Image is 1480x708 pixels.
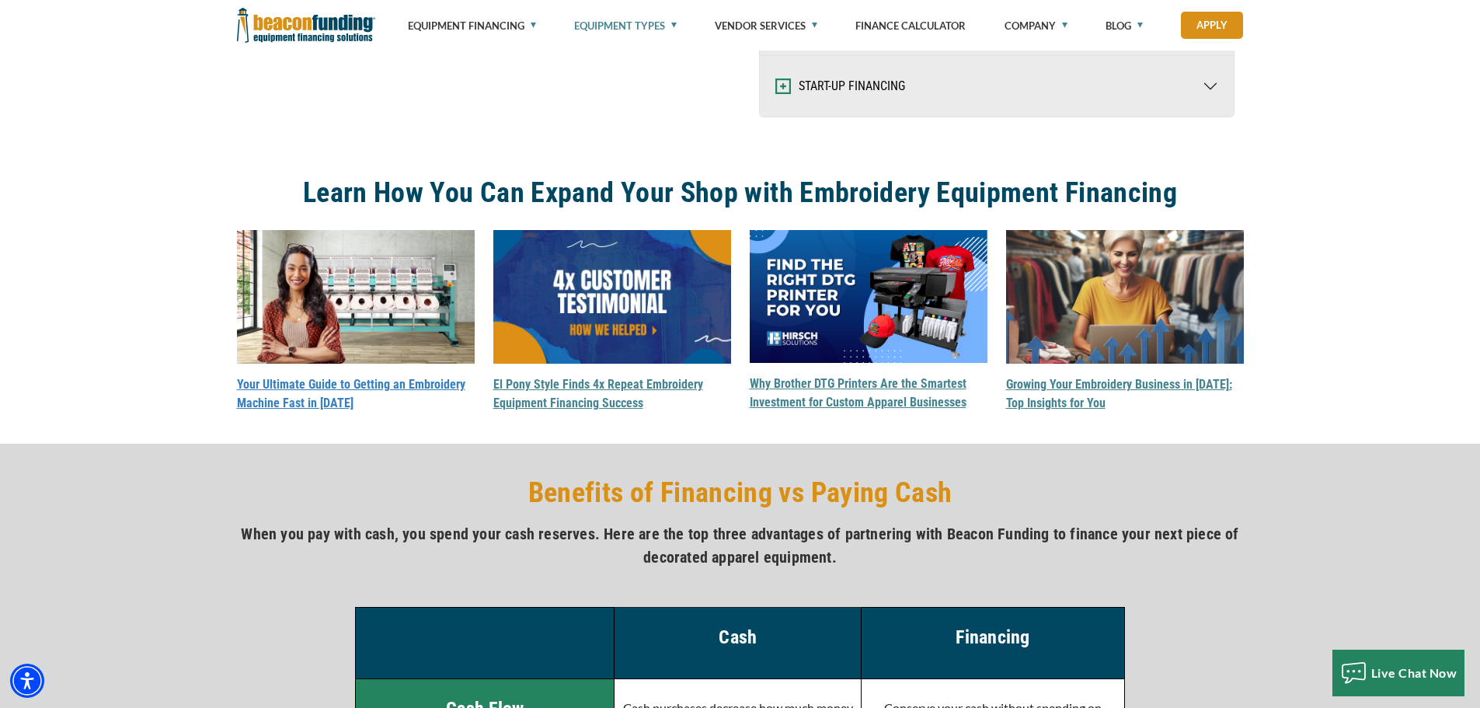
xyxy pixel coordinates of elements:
h5: When you pay with cash, you spend your cash reserves. Here are the top three advantages of partne... [237,522,1244,569]
img: Growing Your Embroidery Business in 2025: Top Insights for You [1006,230,1244,364]
a: Why Brother DTG Printers Are the Smartest Investment for Custom Apparel Businesses [750,376,966,410]
h4: Cash [621,626,856,648]
h2: Benefits of Financing vs Paying Cash [528,475,952,511]
h4: Financing [868,626,1119,648]
a: Your Ultimate Guide to Getting an Embroidery Machine Fast in [DATE] [237,377,465,410]
a: Learn How You Can Expand Your Shop with Embroidery Equipment Financing [237,180,1244,207]
img: Expand and Collapse Icon [775,78,791,94]
a: Apply [1181,12,1243,39]
button: START-UP FINANCING [760,56,1234,117]
a: Growing Your Embroidery Business in [DATE]: Top Insights for You [1006,377,1232,410]
div: Accessibility Menu [10,664,44,698]
button: Live Chat Now [1332,650,1465,696]
img: Why Brother DTG Printers Are the Smartest Investment for Custom Apparel Businesses [750,230,987,363]
img: El Pony Style Finds 4x Repeat Embroidery Equipment Financing Success [493,230,731,364]
a: El Pony Style Finds 4x Repeat Embroidery Equipment Financing Success [493,377,703,410]
span: Live Chat Now [1371,665,1457,680]
img: Your Ultimate Guide to Getting an Embroidery Machine Fast in 2025 [237,230,475,364]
